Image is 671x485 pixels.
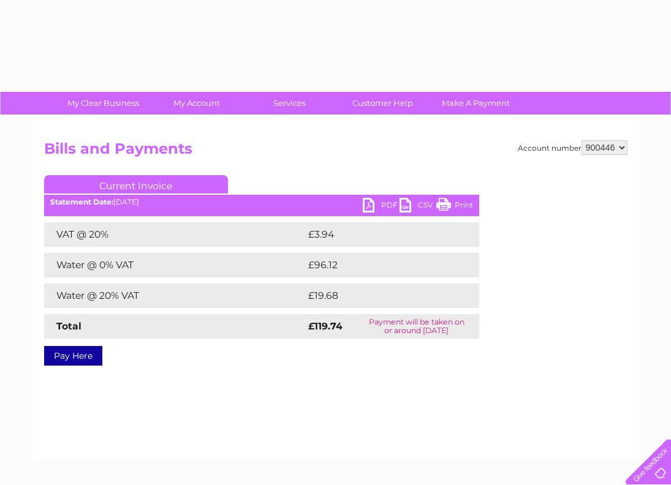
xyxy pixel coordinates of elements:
[363,198,400,216] a: PDF
[56,320,82,332] strong: Total
[400,198,436,216] a: CSV
[305,284,454,308] td: £19.68
[44,222,305,247] td: VAT @ 20%
[305,222,451,247] td: £3.94
[44,284,305,308] td: Water @ 20% VAT
[436,198,473,216] a: Print
[146,92,247,115] a: My Account
[239,92,340,115] a: Services
[50,197,113,206] b: Statement Date:
[44,346,102,366] a: Pay Here
[44,175,228,194] a: Current Invoice
[518,140,627,155] div: Account number
[425,92,526,115] a: Make A Payment
[354,314,479,339] td: Payment will be taken on or around [DATE]
[53,92,154,115] a: My Clear Business
[44,253,305,277] td: Water @ 0% VAT
[332,92,433,115] a: Customer Help
[308,320,343,332] strong: £119.74
[44,198,479,206] div: [DATE]
[44,140,627,164] h2: Bills and Payments
[305,253,453,277] td: £96.12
